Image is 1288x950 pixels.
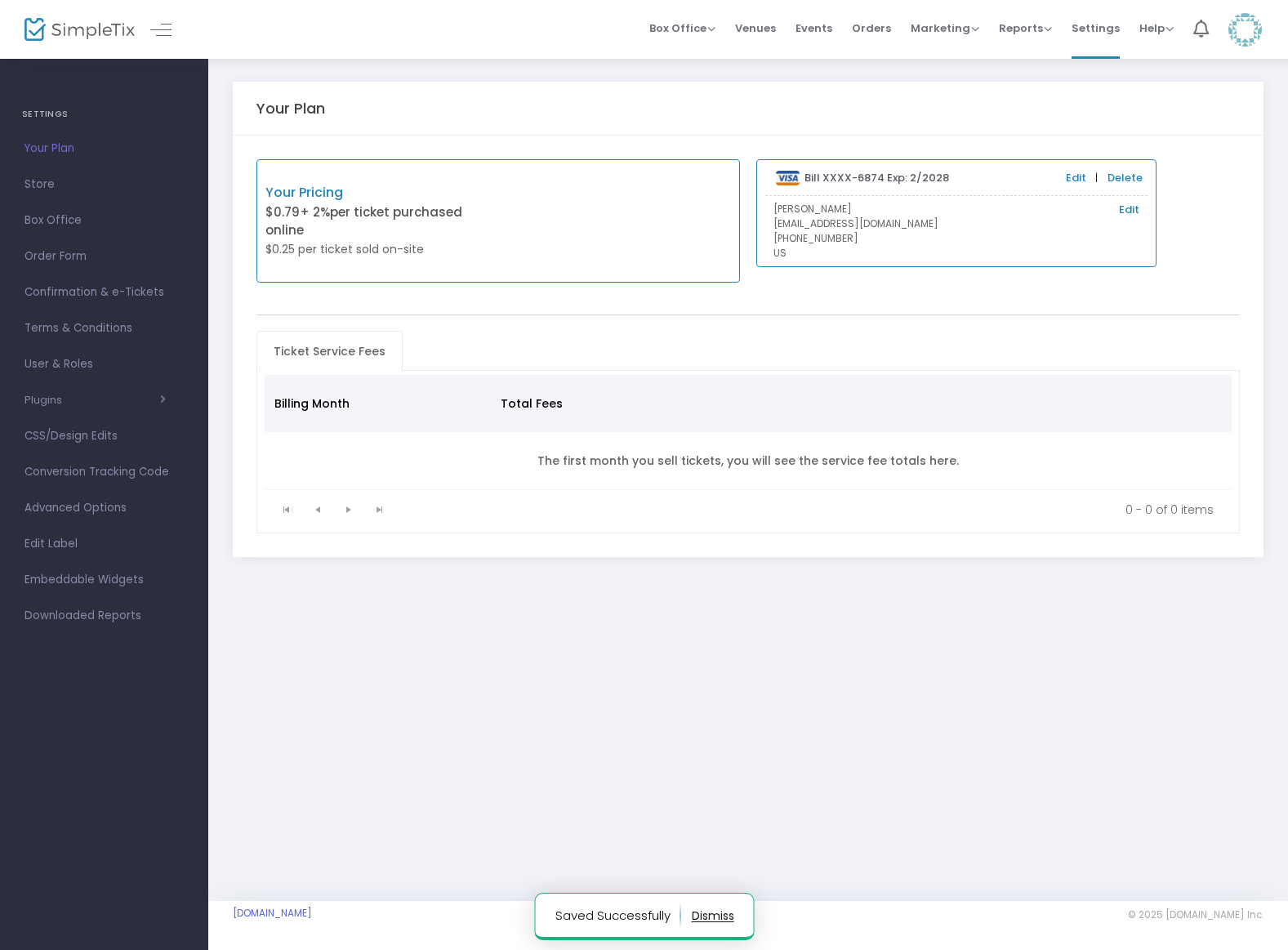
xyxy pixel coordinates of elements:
[265,375,491,432] th: Billing Month
[773,246,1140,261] p: US
[25,282,184,303] span: Confirmation & e-Tickets
[265,241,498,258] p: $0.25 per ticket sold on-site
[773,231,1140,246] p: [PHONE_NUMBER]
[300,203,330,221] span: + 2%
[265,375,1232,490] div: Data table
[1108,170,1143,186] a: Delete
[776,171,800,185] img: visa.png
[796,7,832,49] span: Events
[25,462,184,483] span: Conversion Tracking Code
[1128,908,1263,921] span: © 2025 [DOMAIN_NAME] Inc.
[649,20,715,36] span: Box Office
[25,569,184,591] span: Embeddable Widgets
[911,20,979,36] span: Marketing
[1139,20,1174,36] span: Help
[555,903,680,929] p: Saved Successfully
[25,318,184,339] span: Terms & Conditions
[25,138,184,159] span: Your Plan
[25,210,184,231] span: Box Office
[1066,170,1086,186] a: Edit
[804,170,949,185] b: Bill XXXX-6874 Exp: 2/2028
[265,203,498,240] p: $0.79 per ticket purchased online
[999,20,1052,36] span: Reports
[25,354,184,375] span: User & Roles
[491,375,697,432] th: Total Fees
[691,903,733,929] button: dismiss
[773,216,1140,231] p: [EMAIL_ADDRESS][DOMAIN_NAME]
[264,338,395,364] span: Ticket Service Fees
[407,502,1214,518] kendo-pager-info: 0 - 0 of 0 items
[25,246,184,267] span: Order Form
[265,432,1232,490] td: The first month you sell tickets, you will see the service fee totals here.
[25,394,166,407] button: Plugins
[233,907,312,920] a: [DOMAIN_NAME]
[1072,7,1120,49] span: Settings
[22,98,186,131] h4: SETTINGS
[256,100,325,118] h5: Your Plan
[265,183,498,203] p: Your Pricing
[25,497,184,519] span: Advanced Options
[25,533,184,555] span: Edit Label
[735,7,776,49] span: Venues
[1091,170,1102,186] span: |
[1119,202,1139,218] a: Edit
[25,174,184,195] span: Store
[25,605,184,627] span: Downloaded Reports
[25,426,184,447] span: CSS/Design Edits
[852,7,891,49] span: Orders
[773,202,1140,216] p: [PERSON_NAME]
